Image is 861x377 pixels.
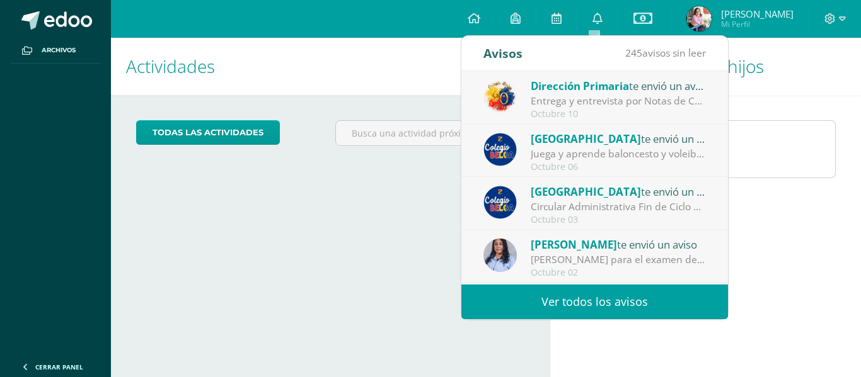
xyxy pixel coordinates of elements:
[686,6,712,31] img: 11cde2cb7967c2c8d35096ef6fb29e9b.png
[42,45,76,55] span: Archivos
[483,36,523,70] div: Avisos
[531,77,706,94] div: te envió un aviso
[531,130,706,147] div: te envió un aviso
[483,239,517,272] img: 0420421cc125bc4f11e0252c9e37907f.png
[483,133,517,166] img: 919ad801bb7643f6f997765cf4083301.png
[531,132,641,146] span: [GEOGRAPHIC_DATA]
[461,284,728,319] a: Ver todos los avisos
[531,237,617,252] span: [PERSON_NAME]
[531,79,629,93] span: Dirección Primaria
[136,120,280,145] a: todas las Actividades
[531,200,706,214] div: Circular Administrativa Fin de Ciclo 2025: Estimados padres de familia: Esperamos que Jesús, Marí...
[531,267,706,278] div: Octubre 02
[531,252,706,267] div: Temario para el examen de Comunicación: Estimados padres de familia: Gusto en saludarles, por est...
[531,147,706,161] div: Juega y aprende baloncesto y voleibol: ¡Participa en nuestro Curso de Vacaciones! Costo: Q300.00 ...
[483,186,517,219] img: 919ad801bb7643f6f997765cf4083301.png
[721,19,794,30] span: Mi Perfil
[35,363,83,371] span: Cerrar panel
[531,183,706,200] div: te envió un aviso
[531,236,706,252] div: te envió un aviso
[531,162,706,172] div: Octubre 06
[10,38,101,64] a: Archivos
[721,8,794,20] span: [PERSON_NAME]
[336,121,524,145] input: Busca una actividad próxima aquí...
[625,46,706,60] span: avisos sin leer
[531,215,706,225] div: Octubre 03
[483,80,517,113] img: 050f0ca4ac5c94d5388e1bdfdf02b0f1.png
[126,38,535,95] h1: Actividades
[531,109,706,120] div: Octubre 10
[531,94,706,108] div: Entrega y entrevista por Notas de Cuarta Unidad: Estimados Padres de Familia: Reciban un cordial ...
[531,184,641,199] span: [GEOGRAPHIC_DATA]
[625,46,642,60] span: 245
